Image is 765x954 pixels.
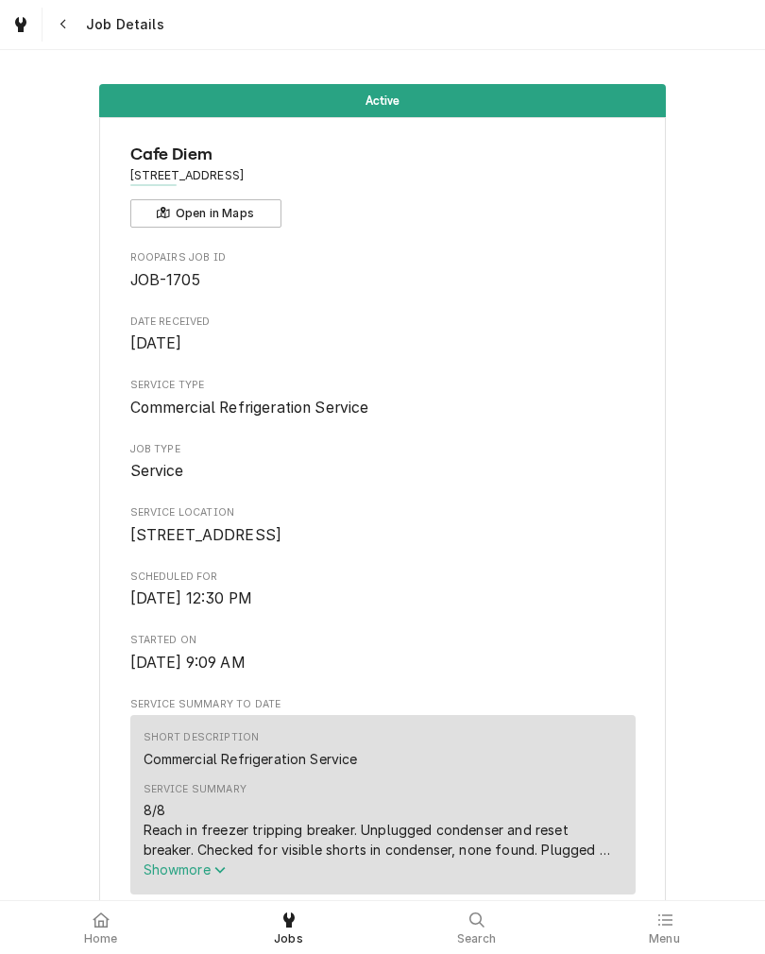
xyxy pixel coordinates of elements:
span: Active [365,94,400,107]
div: Service Summary To Date [130,697,636,903]
span: Service Location [130,524,636,547]
div: Service Location [130,505,636,546]
span: Menu [649,931,680,946]
div: Service Summary [144,782,246,797]
span: Jobs [274,931,303,946]
span: Job Details [80,15,164,34]
span: [DATE] [130,334,182,352]
span: Address [130,167,636,184]
span: Roopairs Job ID [130,250,636,265]
span: JOB-1705 [130,271,200,289]
div: Client Information [130,142,636,228]
span: [STREET_ADDRESS] [130,526,282,544]
a: Menu [571,905,757,950]
div: Date Received [130,315,636,355]
span: Service Type [130,378,636,393]
span: Show more [144,861,227,877]
span: Scheduled For [130,588,636,610]
button: Navigate back [46,8,80,42]
span: Started On [130,652,636,674]
div: Short Description [144,730,260,745]
a: Go to Jobs [4,8,38,42]
span: Name [130,142,636,167]
div: Service Summary [130,715,636,902]
span: Service Location [130,505,636,520]
span: Date Received [130,315,636,330]
div: Scheduled For [130,570,636,610]
span: Home [84,931,118,946]
button: Showmore [144,860,622,879]
div: 8/8 Reach in freezer tripping breaker. Unplugged condenser and reset breaker. Checked for visible... [144,800,622,860]
div: Job Type [130,442,636,483]
span: Job Type [130,442,636,457]
a: Search [383,905,569,950]
button: Open in Maps [130,199,281,228]
span: Commercial Refrigeration Service [130,399,369,417]
div: Started On [130,633,636,673]
span: [DATE] 12:30 PM [130,589,252,607]
span: Scheduled For [130,570,636,585]
span: Service [130,462,184,480]
span: [DATE] 9:09 AM [130,654,246,672]
span: Job Type [130,460,636,483]
span: Search [457,931,497,946]
span: Started On [130,633,636,648]
div: Roopairs Job ID [130,250,636,291]
span: Service Type [130,397,636,419]
a: Jobs [195,905,382,950]
div: Commercial Refrigeration Service [144,749,358,769]
a: Home [8,905,194,950]
div: Service Type [130,378,636,418]
span: Service Summary To Date [130,697,636,712]
span: Date Received [130,332,636,355]
span: Roopairs Job ID [130,269,636,292]
div: Status [99,84,666,117]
